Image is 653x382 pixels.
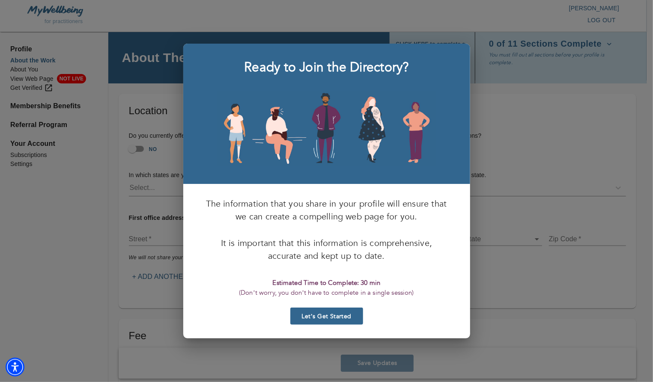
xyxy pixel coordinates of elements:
[244,57,408,78] h6: Ready to Join the Directory?
[206,198,448,223] p: The information that you share in your profile will ensure that we can create a compelling web pa...
[206,237,448,263] p: It is important that this information is comprehensive, accurate and kept up to date.
[239,288,414,298] p: (Don’t worry, you don’t have to complete in a single session)
[6,358,24,376] div: Accessibility Menu
[290,308,363,325] button: Let’s Get Started
[239,278,414,288] p: Estimated Time to Complete: 30 min
[218,92,436,166] img: people
[294,312,360,320] span: Let’s Get Started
